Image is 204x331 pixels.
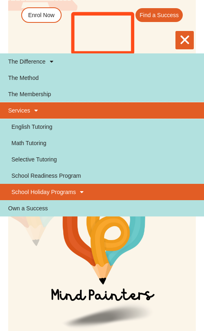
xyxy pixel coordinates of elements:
[175,31,194,49] div: Menu Toggle
[64,239,204,331] iframe: Chat Widget
[140,12,179,18] span: Find a Success
[28,12,55,18] span: Enrol Now
[135,8,183,22] a: Find a Success
[21,7,62,23] a: Enrol Now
